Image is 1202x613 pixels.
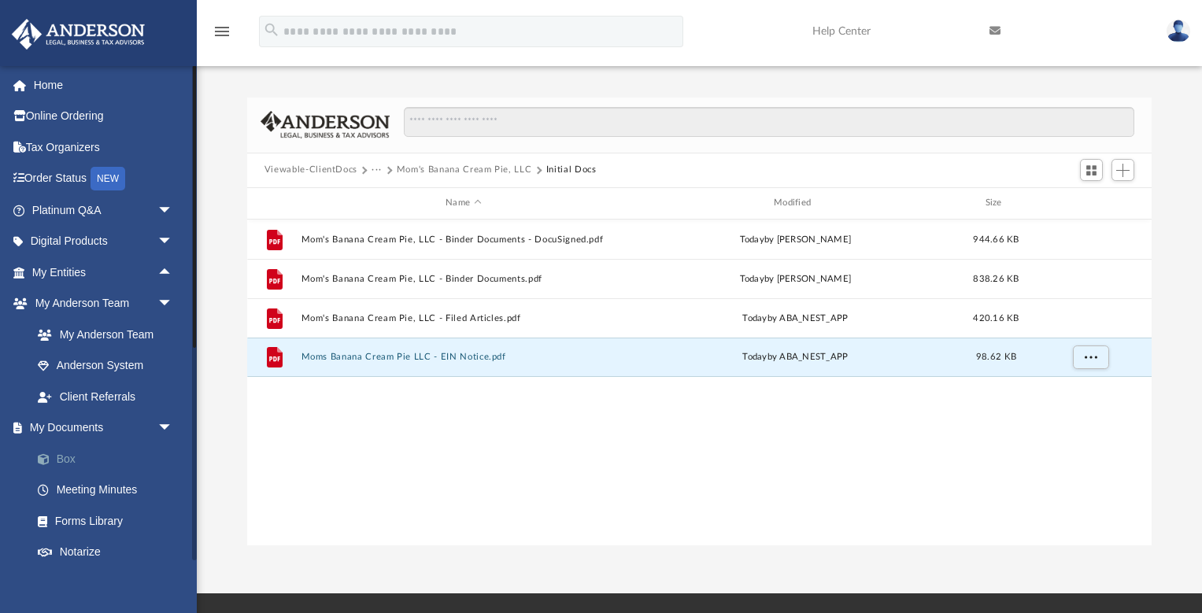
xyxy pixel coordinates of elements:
[11,131,197,163] a: Tax Organizers
[633,271,958,286] div: by [PERSON_NAME]
[247,220,1152,546] div: grid
[976,353,1016,361] span: 98.62 KB
[213,22,231,41] i: menu
[1080,159,1104,181] button: Switch to Grid View
[11,194,197,226] a: Platinum Q&Aarrow_drop_down
[742,313,767,322] span: today
[11,257,197,288] a: My Entitiesarrow_drop_up
[633,350,958,364] div: by ABA_NEST_APP
[300,196,625,210] div: Name
[22,505,189,537] a: Forms Library
[742,353,767,361] span: today
[7,19,150,50] img: Anderson Advisors Platinum Portal
[22,350,189,382] a: Anderson System
[739,274,764,282] span: today
[632,196,957,210] div: Modified
[91,167,125,190] div: NEW
[11,226,197,257] a: Digital Productsarrow_drop_down
[22,475,197,506] a: Meeting Minutes
[301,352,626,362] button: Moms Banana Cream Pie LLC - EIN Notice.pdf
[263,21,280,39] i: search
[11,69,197,101] a: Home
[22,537,197,568] a: Notarize
[11,101,197,132] a: Online Ordering
[22,319,181,350] a: My Anderson Team
[22,381,189,412] a: Client Referrals
[372,163,382,177] button: ···
[157,288,189,320] span: arrow_drop_down
[1111,159,1135,181] button: Add
[1034,196,1145,210] div: id
[397,163,532,177] button: Mom's Banana Cream Pie, LLC
[973,313,1019,322] span: 420.16 KB
[254,196,294,210] div: id
[213,30,231,41] a: menu
[11,412,197,444] a: My Documentsarrow_drop_down
[157,226,189,258] span: arrow_drop_down
[964,196,1027,210] div: Size
[22,443,197,475] a: Box
[1072,345,1108,369] button: More options
[264,163,357,177] button: Viewable-ClientDocs
[157,412,189,445] span: arrow_drop_down
[973,274,1019,282] span: 838.26 KB
[973,234,1019,243] span: 944.66 KB
[11,288,189,319] a: My Anderson Teamarrow_drop_down
[1167,20,1190,42] img: User Pic
[633,232,958,246] div: by [PERSON_NAME]
[301,234,626,245] button: Mom's Banana Cream Pie, LLC - Binder Documents - DocuSigned.pdf
[157,194,189,227] span: arrow_drop_down
[546,163,597,177] button: Initial Docs
[739,234,764,243] span: today
[633,311,958,325] div: by ABA_NEST_APP
[404,107,1135,137] input: Search files and folders
[157,257,189,289] span: arrow_drop_up
[301,313,626,323] button: Mom's Banana Cream Pie, LLC - Filed Articles.pdf
[11,163,197,195] a: Order StatusNEW
[301,274,626,284] button: Mom's Banana Cream Pie, LLC - Binder Documents.pdf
